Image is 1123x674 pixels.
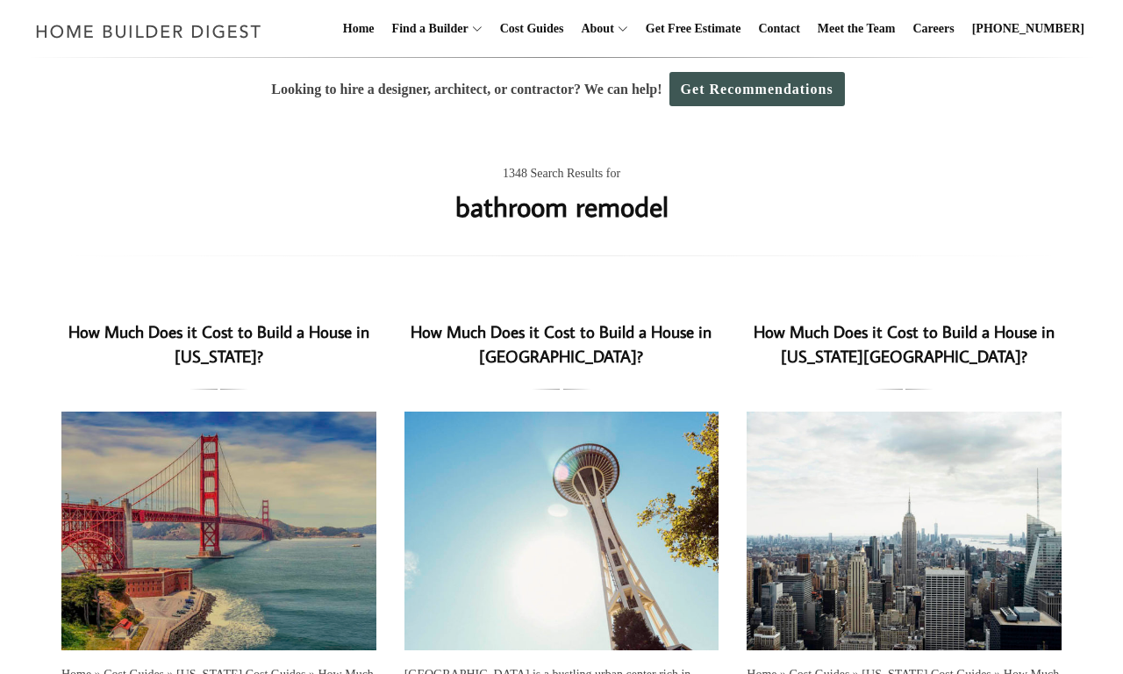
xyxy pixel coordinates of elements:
[639,1,748,57] a: Get Free Estimate
[411,320,712,368] a: How Much Does it Cost to Build a House in [GEOGRAPHIC_DATA]?
[455,185,669,227] h1: bathroom remodel
[28,14,269,48] img: Home Builder Digest
[385,1,469,57] a: Find a Builder
[669,72,845,106] a: Get Recommendations
[754,320,1055,368] a: How Much Does it Cost to Build a House in [US_STATE][GEOGRAPHIC_DATA]?
[336,1,382,57] a: Home
[811,1,903,57] a: Meet the Team
[404,412,719,650] a: How Much Does it Cost to Build a House in [GEOGRAPHIC_DATA]?
[751,1,806,57] a: Contact
[61,412,376,650] a: How Much Does it Cost to Build a House in [US_STATE]?
[503,163,620,185] span: 1348 Search Results for
[68,320,369,368] a: How Much Does it Cost to Build a House in [US_STATE]?
[906,1,962,57] a: Careers
[965,1,1091,57] a: [PHONE_NUMBER]
[493,1,571,57] a: Cost Guides
[747,412,1062,650] a: How Much Does it Cost to Build a House in [US_STATE][GEOGRAPHIC_DATA]?
[574,1,613,57] a: About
